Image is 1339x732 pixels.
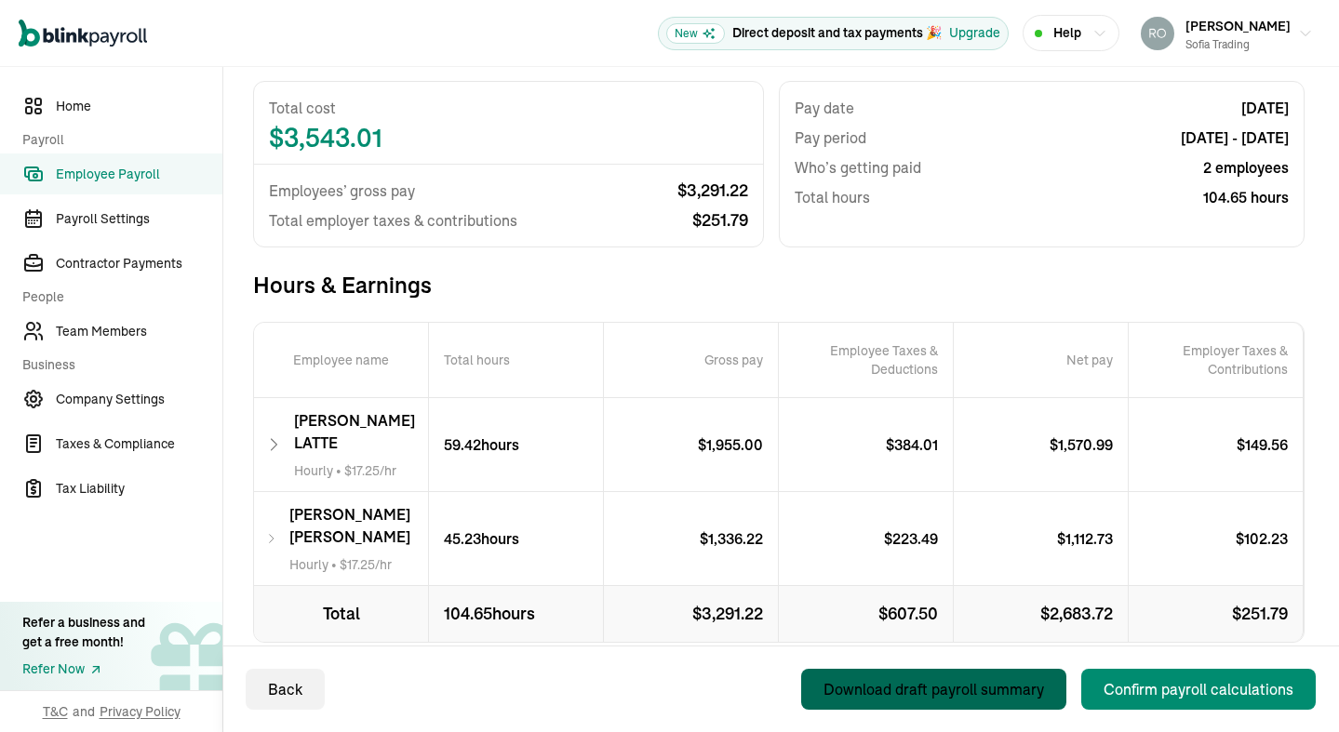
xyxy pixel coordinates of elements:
p: $ 102.23 [1236,527,1303,550]
span: Taxes & Compliance [56,434,222,454]
button: Confirm payroll calculations [1081,669,1316,710]
p: $ 149.56 [1237,433,1303,456]
p: 59.42 hours [444,433,519,456]
span: • [294,461,428,480]
span: Hours & Earnings [253,270,1305,299]
span: People [22,287,211,307]
span: Hourly [294,462,333,479]
span: $ 251.79 [692,209,748,232]
span: Contractor Payments [56,254,222,273]
p: Total [254,586,429,642]
iframe: Chat Widget [1246,643,1339,732]
div: Back [268,678,302,700]
span: Help [1053,23,1081,43]
span: Total hours [795,186,870,208]
p: $ 1,112.73 [1057,527,1128,550]
span: [DATE] - [DATE] [1181,126,1289,149]
p: $ 223.49 [884,527,953,550]
span: Tax Liability [56,479,222,499]
p: 104.65 hours [429,586,604,642]
span: [PERSON_NAME] [1185,18,1291,34]
span: $ 3,543.01 [269,126,748,149]
span: [PERSON_NAME] [PERSON_NAME] [289,503,428,548]
p: $ 251.79 [1129,586,1304,642]
span: $ 17.25 /hr [344,462,396,479]
p: $ 607.50 [779,586,954,642]
span: Employee Payroll [56,165,222,184]
span: [DATE] [1241,97,1289,119]
p: $ 1,336.22 [700,527,778,550]
div: sofia trading [1185,36,1291,53]
p: Employer Taxes & Contributions [1176,341,1303,379]
p: Total hours [429,323,604,397]
div: Download draft payroll summary [823,678,1044,700]
p: Employee Taxes & Deductions [826,341,953,379]
span: Business [22,355,211,375]
span: Payroll [22,130,211,150]
div: Confirm payroll calculations [1104,678,1293,700]
span: Pay date [795,97,854,119]
span: 2 employees [1203,156,1289,179]
span: New [666,23,725,44]
a: Refer Now [22,659,145,679]
nav: Global [19,7,147,60]
span: [PERSON_NAME] LATTE [294,409,428,454]
p: 45.23 hours [444,527,519,550]
span: Employees’ gross pay [269,180,415,202]
button: Download draft payroll summary [801,669,1066,710]
span: Team Members [56,322,222,341]
span: • [289,555,428,574]
span: Hourly [289,556,328,573]
button: [PERSON_NAME]sofia trading [1133,10,1320,57]
span: T&C [43,702,68,721]
p: Employee name [254,323,429,397]
span: Pay period [795,126,866,149]
span: Home [56,97,222,116]
p: $ 3,291.22 [604,586,779,642]
div: Gross pay [604,323,779,397]
span: Who’s getting paid [795,156,921,179]
span: 104.65 hours [1203,186,1289,208]
span: Total employer taxes & contributions [269,209,517,232]
p: $ 384.01 [886,433,953,456]
button: Help [1023,15,1119,51]
span: Company Settings [56,390,222,409]
span: $ 3,291.22 [677,180,748,202]
span: Payroll Settings [56,209,222,229]
button: Back [246,669,325,710]
p: Direct deposit and tax payments 🎉 [732,23,942,43]
p: $ 1,570.99 [1050,433,1128,456]
span: Privacy Policy [100,702,181,721]
span: Total cost [269,97,748,119]
div: Net pay [954,323,1129,397]
span: $ 17.25 /hr [340,556,392,573]
p: $ 2,683.72 [954,586,1129,642]
div: Refer a business and get a free month! [22,613,145,652]
button: Upgrade [949,23,1000,43]
p: $ 1,955.00 [698,433,778,456]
